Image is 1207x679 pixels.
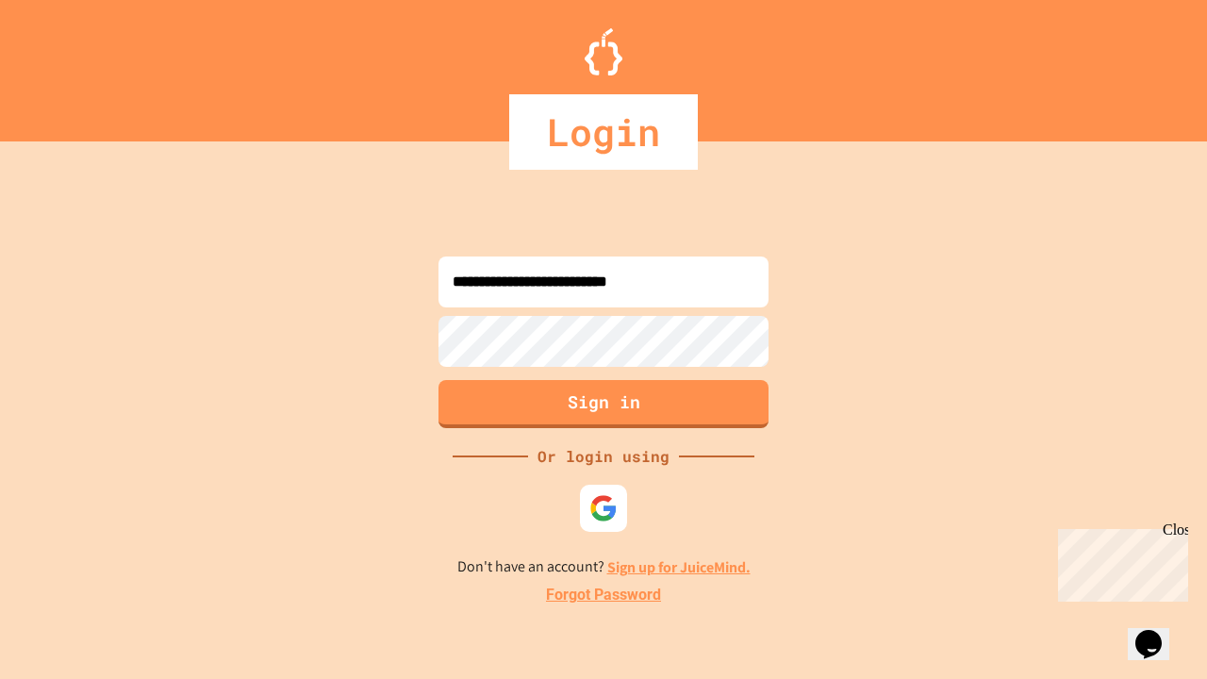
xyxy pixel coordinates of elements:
[457,555,751,579] p: Don't have an account?
[589,494,618,522] img: google-icon.svg
[438,380,769,428] button: Sign in
[607,557,751,577] a: Sign up for JuiceMind.
[8,8,130,120] div: Chat with us now!Close
[546,584,661,606] a: Forgot Password
[1128,604,1188,660] iframe: chat widget
[509,94,698,170] div: Login
[528,445,679,468] div: Or login using
[585,28,622,75] img: Logo.svg
[1050,522,1188,602] iframe: chat widget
